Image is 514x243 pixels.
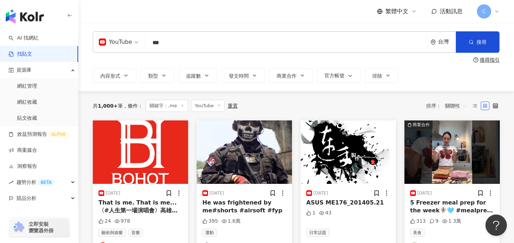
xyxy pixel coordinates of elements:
[99,36,132,48] div: YouTube
[17,83,37,90] a: 網紅管理
[191,100,225,112] span: YouTube
[306,229,329,237] span: 日常話題
[317,68,361,83] button: 官方帳號
[100,73,120,79] span: 內容形式
[417,190,432,196] div: [DATE]
[445,100,467,112] span: 關聯性
[301,120,396,184] img: post-image
[430,40,436,45] span: environment
[306,199,384,206] span: ASUS ME176_201405.21
[222,218,241,225] div: 1.6萬
[9,51,32,58] a: 找貼文
[426,100,470,112] div: 排序：
[404,120,500,184] button: 商業合作
[178,68,217,83] button: 追蹤數
[9,35,39,42] a: searchAI 找網紅
[197,120,292,184] img: post-image
[413,121,430,128] div: 商業合作
[269,68,313,83] button: 商業合作
[146,100,188,112] span: 關鍵字：.me
[221,68,265,83] button: 發文時間
[410,199,493,230] span: 5 Freezer meal prep for the week🧚🏽🩵 #mealprep #foodhacks #freezermealprep
[115,218,130,225] div: 978
[485,214,507,236] iframe: Help Scout Beacon - Open
[17,115,37,122] a: 貼文收藏
[9,218,69,237] a: chrome extension立即安裝 瀏覽器外掛
[482,7,486,15] span: C
[480,57,500,63] div: 搜尋指引
[306,210,316,217] div: 1
[93,120,188,184] img: post-image
[9,147,37,154] a: 商案媒合
[229,73,249,79] span: 發文時間
[372,73,382,79] span: 排除
[473,57,478,62] span: question-circle
[11,222,25,233] img: chrome extension
[16,62,31,78] span: 資源庫
[9,163,37,170] a: 洞察報告
[106,190,120,196] div: [DATE]
[429,218,439,225] div: 9
[16,190,36,206] span: 競品分析
[141,68,174,83] button: 類型
[319,210,332,217] div: 43
[228,103,238,109] div: 重置
[99,229,126,237] span: 藝術與娛樂
[324,73,344,78] span: 官方帳號
[123,103,143,109] span: 條件 ：
[148,73,158,79] span: 類型
[365,68,398,83] button: 排除
[93,103,123,109] div: 共 筆
[410,229,424,237] span: 美食
[17,99,37,106] a: 網紅收藏
[410,218,426,225] div: 313
[202,229,217,237] span: 運動
[128,229,143,237] span: 音樂
[210,190,224,196] div: [DATE]
[38,179,54,186] div: BETA
[477,39,487,45] span: 搜尋
[313,190,328,196] div: [DATE]
[98,103,118,109] span: 1,000+
[404,120,500,184] img: post-image
[442,218,461,225] div: 1.3萬
[202,199,282,214] span: He was frightened by me#shorts #airsoft #fyp
[202,218,218,225] div: 395
[16,174,54,190] span: 趨勢分析
[456,31,499,53] button: 搜尋
[93,68,136,83] button: 內容形式
[9,131,68,138] a: 效益預測報告ALPHA
[440,8,463,15] span: 活動訊息
[6,9,44,24] img: logo
[9,180,14,185] span: rise
[438,39,456,45] div: 台灣
[277,73,297,79] span: 商業合作
[186,73,201,79] span: 追蹤數
[29,221,54,234] span: 立即安裝 瀏覽器外掛
[385,7,408,15] span: 繁體中文
[99,218,111,225] div: 24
